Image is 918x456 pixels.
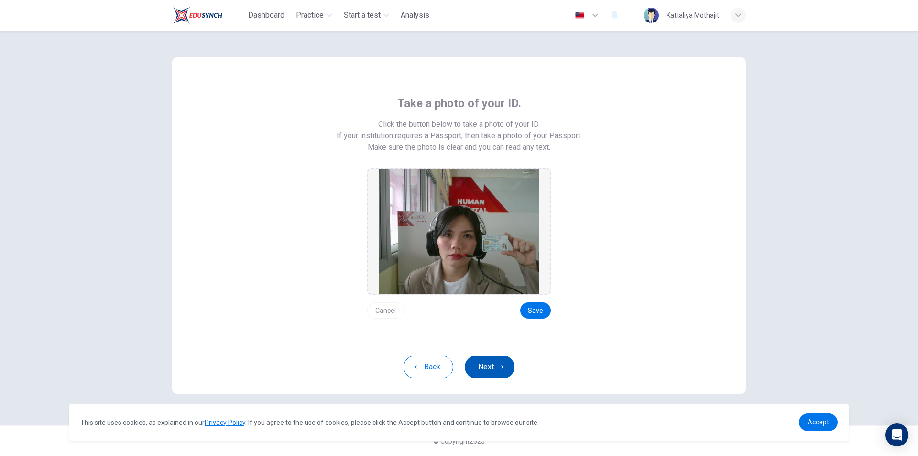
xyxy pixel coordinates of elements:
[644,8,659,23] img: Profile picture
[248,10,284,21] span: Dashboard
[344,10,381,21] span: Start a test
[80,419,539,426] span: This site uses cookies, as explained in our . If you agree to the use of cookies, please click th...
[205,419,245,426] a: Privacy Policy
[368,142,550,153] span: Make sure the photo is clear and you can read any text.
[520,302,551,319] button: Save
[885,423,908,446] div: Open Intercom Messenger
[367,302,404,319] button: Cancel
[379,169,539,294] img: preview screemshot
[397,7,433,24] button: Analysis
[292,7,336,24] button: Practice
[397,96,521,111] span: Take a photo of your ID.
[667,10,719,21] div: Kattaliya Mothajit
[337,119,582,142] span: Click the button below to take a photo of your ID. If your institution requires a Passport, then ...
[465,356,514,378] button: Next
[172,6,244,25] a: Train Test logo
[574,12,586,19] img: en
[244,7,288,24] button: Dashboard
[404,356,453,378] button: Back
[799,413,838,431] a: dismiss cookie message
[401,10,429,21] span: Analysis
[296,10,324,21] span: Practice
[340,7,393,24] button: Start a test
[69,404,849,441] div: cookieconsent
[172,6,222,25] img: Train Test logo
[433,437,485,445] span: © Copyright 2025
[808,418,829,426] span: Accept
